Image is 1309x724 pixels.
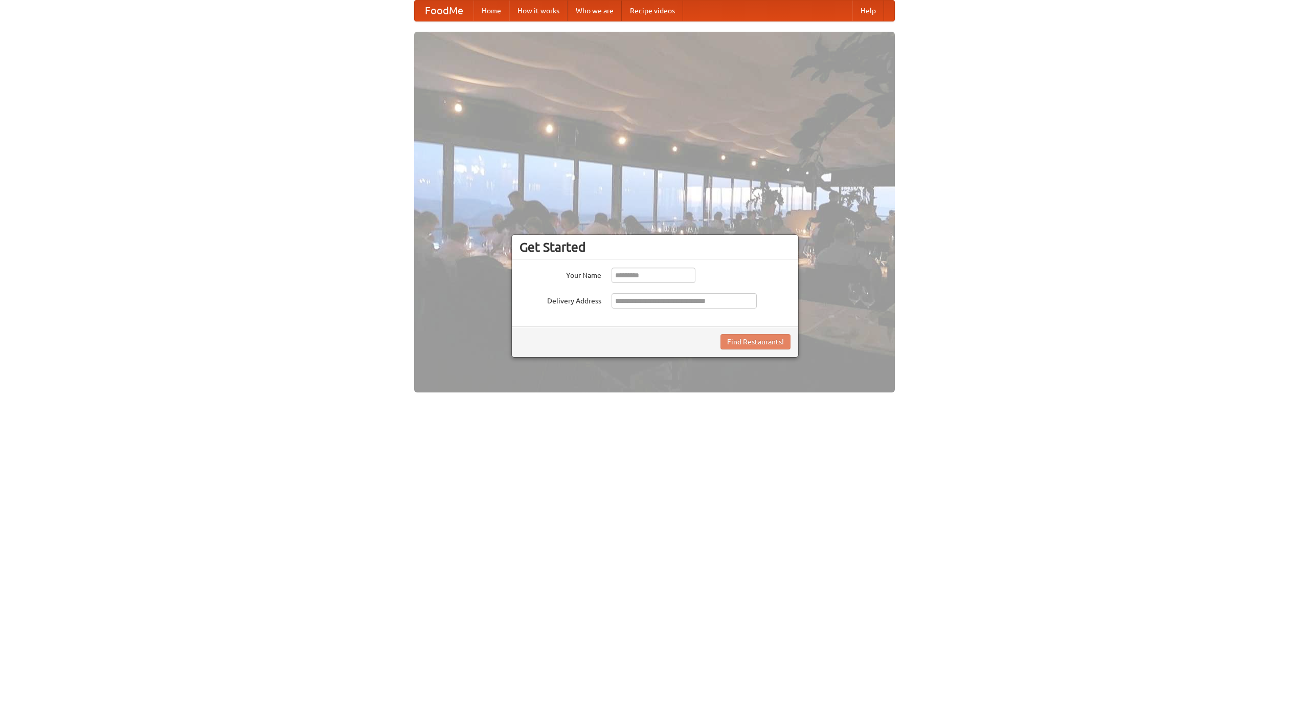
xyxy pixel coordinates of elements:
button: Find Restaurants! [720,334,791,349]
a: FoodMe [415,1,473,21]
a: Help [852,1,884,21]
h3: Get Started [520,239,791,255]
label: Delivery Address [520,293,601,306]
label: Your Name [520,268,601,280]
a: How it works [509,1,568,21]
a: Recipe videos [622,1,683,21]
a: Who we are [568,1,622,21]
a: Home [473,1,509,21]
